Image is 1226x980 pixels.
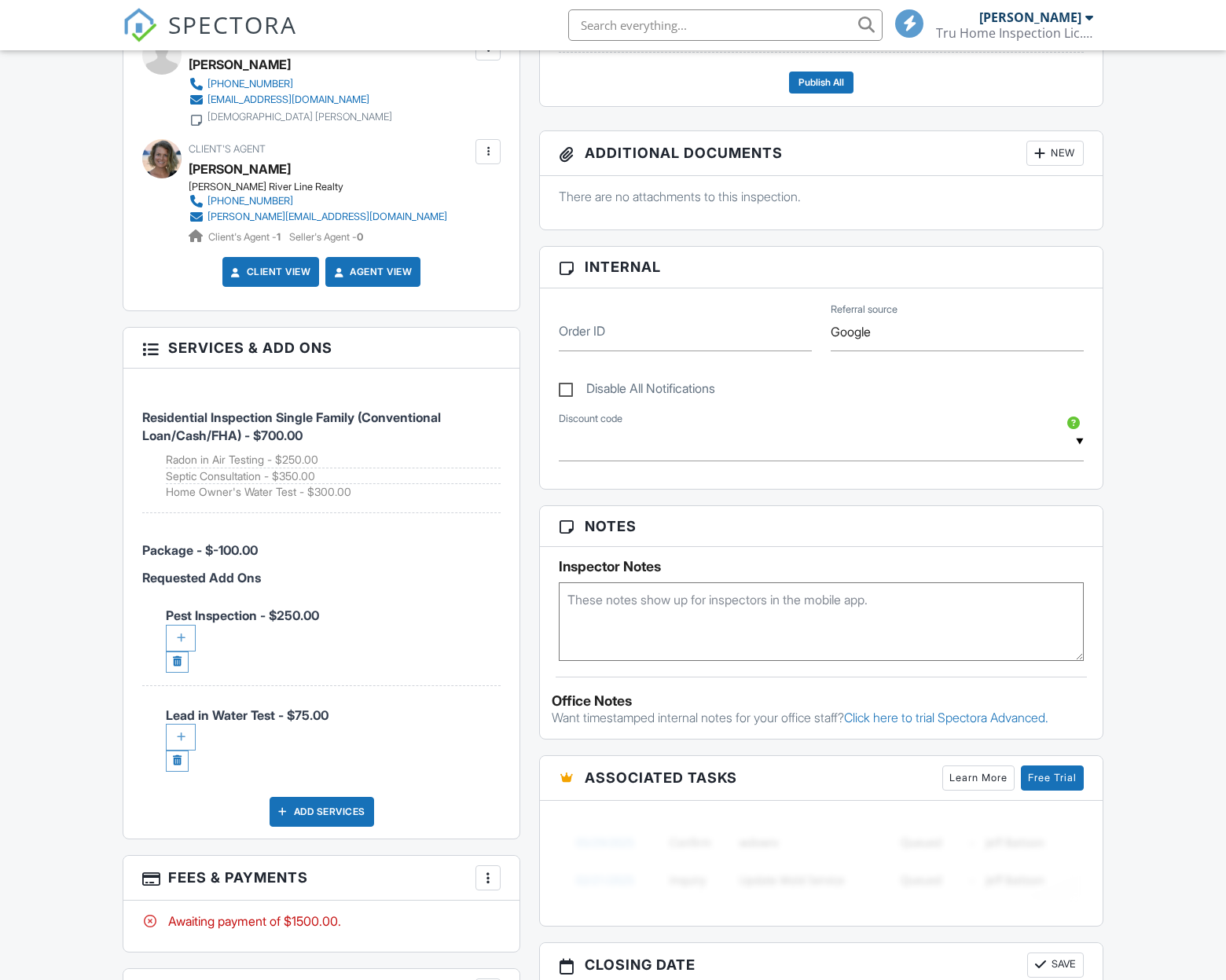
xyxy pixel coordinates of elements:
[142,571,501,585] h6: Requested Add Ons
[189,143,266,155] span: Client's Agent
[559,813,1084,909] img: blurred-tasks-251b60f19c3f713f9215ee2a18cbf2105fc2d72fcd585247cf5e9ec0c957c1dd.png
[168,8,297,41] span: SPECTORA
[540,506,1103,547] h3: Notes
[142,409,441,442] span: Residential Inspection Single Family (Conventional Loan/Cash/FHA) - $700.00
[831,303,897,317] label: Referral source
[123,856,519,901] h3: Fees & Payments
[1027,952,1084,978] button: Save
[289,231,363,243] span: Seller's Agent -
[568,9,883,41] input: Search everything...
[979,9,1081,25] div: [PERSON_NAME]
[540,247,1103,288] h3: Internal
[942,765,1015,791] a: Learn More
[166,452,501,468] li: Add on: Radon in Air Testing
[552,693,1091,709] div: Office Notes
[207,78,293,90] div: [PHONE_NUMBER]
[357,231,363,243] strong: 0
[189,209,447,225] a: [PERSON_NAME][EMAIL_ADDRESS][DOMAIN_NAME]
[559,559,1084,574] h5: Inspector Notes
[123,21,297,54] a: SPECTORA
[552,709,1091,726] p: Want timestamped internal notes for your office staff?
[1026,141,1084,166] div: New
[559,412,622,426] label: Discount code
[228,264,311,280] a: Client View
[207,111,392,123] div: [DEMOGRAPHIC_DATA] [PERSON_NAME]
[270,797,374,827] div: Add Services
[166,607,501,667] span: Pest Inspection - $250.00
[540,131,1103,176] h3: Additional Documents
[207,94,369,106] div: [EMAIL_ADDRESS][DOMAIN_NAME]
[1021,765,1084,791] a: Free Trial
[936,25,1093,41] div: Tru Home Inspection Lic. #16000098755
[189,181,460,193] div: [PERSON_NAME] River Line Realty
[189,193,447,209] a: [PHONE_NUMBER]
[142,513,501,571] li: Manual fee: Package
[189,53,291,76] div: [PERSON_NAME]
[559,188,1084,205] p: There are no attachments to this inspection.
[559,322,605,340] label: Order ID
[277,231,281,243] strong: 1
[207,195,293,207] div: [PHONE_NUMBER]
[559,381,715,401] label: Disable All Notifications
[585,954,696,975] span: Closing date
[166,468,501,485] li: Add on: Septic Consultation
[207,211,447,223] div: [PERSON_NAME][EMAIL_ADDRESS][DOMAIN_NAME]
[844,710,1048,725] a: Click here to trial Spectora Advanced.
[142,380,501,513] li: Service: Residential Inspection Single Family (Conventional Loan/Cash/FHA)
[166,707,501,767] span: Lead in Water Test - $75.00
[331,264,412,280] a: Agent View
[123,328,519,369] h3: Services & Add ons
[166,484,501,500] li: Add on: Home Owner's Water Test
[208,231,283,243] span: Client's Agent -
[189,92,392,108] a: [EMAIL_ADDRESS][DOMAIN_NAME]
[189,76,392,92] a: [PHONE_NUMBER]
[189,157,291,181] a: [PERSON_NAME]
[585,767,737,788] span: Associated Tasks
[123,8,157,42] img: The Best Home Inspection Software - Spectora
[142,912,501,930] div: Awaiting payment of $1500.00.
[142,542,258,558] span: Package - $-100.00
